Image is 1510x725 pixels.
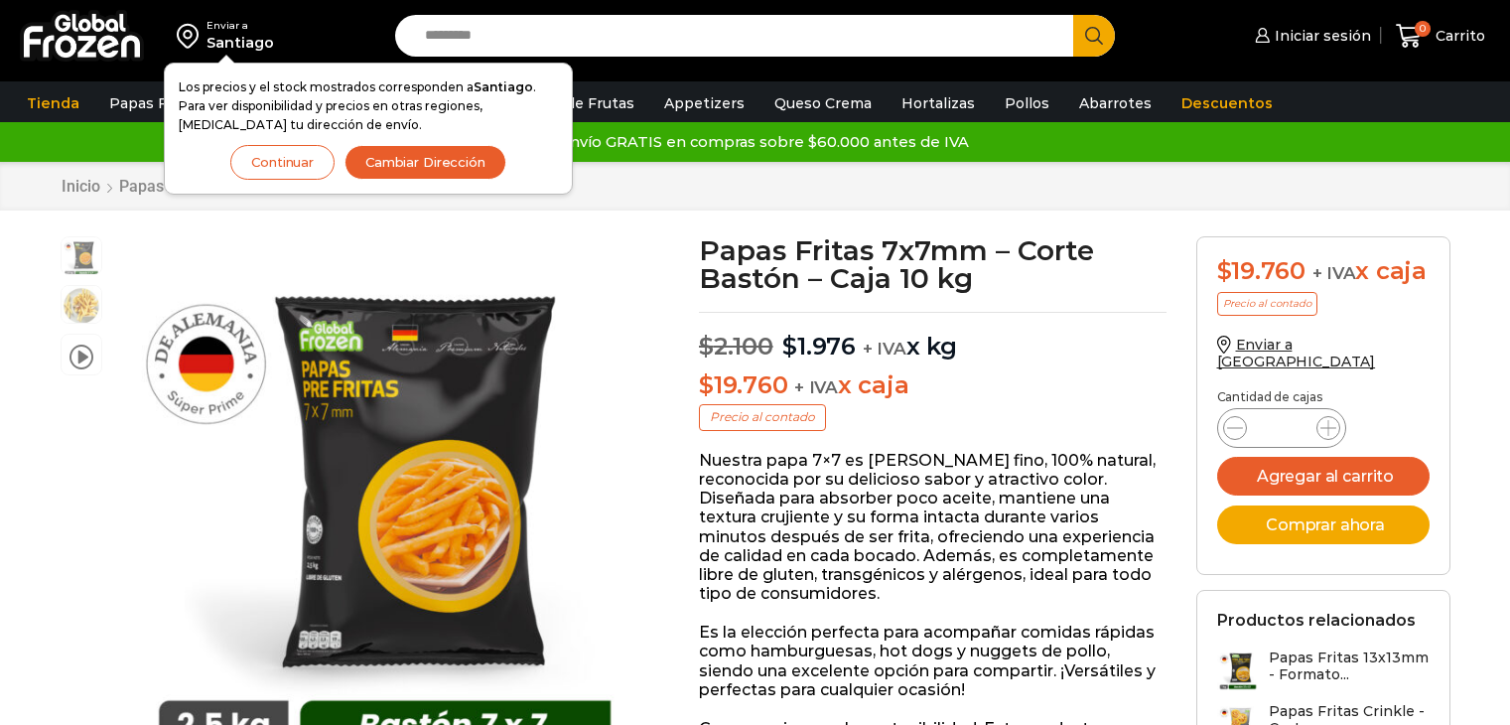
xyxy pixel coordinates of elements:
[1270,26,1371,46] span: Iniciar sesión
[699,404,826,430] p: Precio al contado
[782,332,797,361] span: $
[1217,611,1416,630] h2: Productos relacionados
[118,177,165,196] a: Papas
[699,370,787,399] bdi: 19.760
[1171,84,1283,122] a: Descuentos
[699,236,1167,292] h1: Papas Fritas 7x7mm – Corte Bastón – Caja 10 kg
[1073,15,1115,57] button: Search button
[179,77,558,135] p: Los precios y el stock mostrados corresponden a . Para ver disponibilidad y precios en otras regi...
[1217,650,1430,692] a: Papas Fritas 13x13mm - Formato...
[1269,650,1430,683] h3: Papas Fritas 13x13mm - Formato...
[1263,414,1301,442] input: Product quantity
[1217,506,1430,544] button: Comprar ahora
[1431,26,1485,46] span: Carrito
[1217,390,1430,404] p: Cantidad de cajas
[699,332,714,361] span: $
[177,19,206,53] img: address-field-icon.svg
[1217,257,1430,286] div: x caja
[1250,16,1371,56] a: Iniciar sesión
[344,145,506,180] button: Cambiar Dirección
[782,332,856,361] bdi: 1.976
[1312,263,1356,283] span: + IVA
[206,19,274,33] div: Enviar a
[995,84,1059,122] a: Pollos
[764,84,882,122] a: Queso Crema
[699,312,1167,362] p: x kg
[1217,256,1305,285] bdi: 19.760
[654,84,755,122] a: Appetizers
[230,145,335,180] button: Continuar
[1217,336,1376,370] a: Enviar a [GEOGRAPHIC_DATA]
[1217,292,1317,316] p: Precio al contado
[99,84,209,122] a: Papas Fritas
[206,33,274,53] div: Santiago
[1415,21,1431,37] span: 0
[1391,13,1490,60] a: 0 Carrito
[863,339,906,359] span: + IVA
[699,623,1167,699] p: Es la elección perfecta para acompañar comidas rápidas como hamburguesas, hot dogs y nuggets de p...
[794,377,838,397] span: + IVA
[62,286,101,326] span: 7×7
[699,370,714,399] span: $
[61,177,101,196] a: Inicio
[699,332,773,361] bdi: 2.100
[474,79,533,94] strong: Santiago
[1217,256,1232,285] span: $
[1217,457,1430,496] button: Agregar al carrito
[699,371,1167,400] p: x caja
[510,84,644,122] a: Pulpa de Frutas
[1069,84,1162,122] a: Abarrotes
[61,177,352,196] nav: Breadcrumb
[17,84,89,122] a: Tienda
[892,84,985,122] a: Hortalizas
[62,237,101,277] span: 7×7
[699,451,1167,604] p: Nuestra papa 7×7 es [PERSON_NAME] fino, 100% natural, reconocida por su delicioso sabor y atracti...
